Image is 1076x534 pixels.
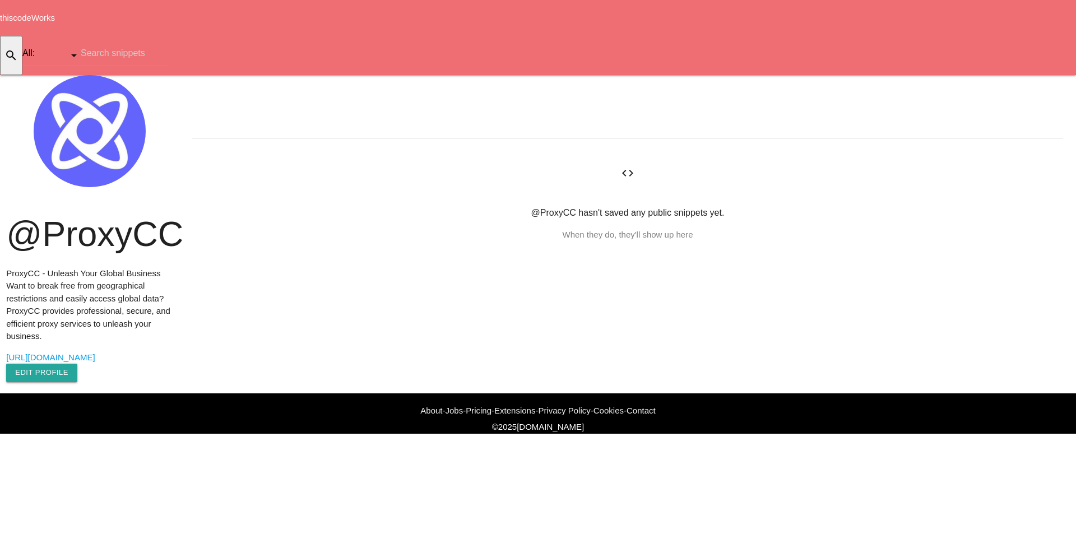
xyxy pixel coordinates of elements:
a: About [420,406,442,415]
a: Snippets [203,111,628,138]
a: Pricing [466,406,491,415]
a: [URL][DOMAIN_NAME] [6,351,173,364]
a: Privacy Policy [538,406,590,415]
i: explore [959,75,973,111]
span: 2025 [498,422,517,431]
a: Contact [627,406,656,415]
input: Search snippets [81,40,168,66]
i: search [4,38,18,73]
strong: @ProxyCC hasn't saved any public snippets yet. [531,208,725,217]
a: Collections [628,111,1052,138]
a: Cookies [593,406,624,415]
p: When they do, they'll show up here [192,229,1063,242]
p: ProxyCC - Unleash Your Global Business Want to break free from geographical restrictions and easi... [6,267,173,343]
h1: @ProxyCC [6,215,173,253]
img: b1f684cad923d24f07c4b78a68198476 [34,75,146,187]
i: arrow_drop_down [1050,75,1059,111]
i: home [921,75,934,111]
i: code [621,166,634,180]
i: add [998,75,1012,111]
span: Works [31,13,55,22]
a: Extensions [494,406,535,415]
div: © [DOMAIN_NAME] [179,421,897,434]
i: person [1037,75,1050,111]
a: Jobs [446,406,463,415]
a: Edit Profile [6,364,77,382]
